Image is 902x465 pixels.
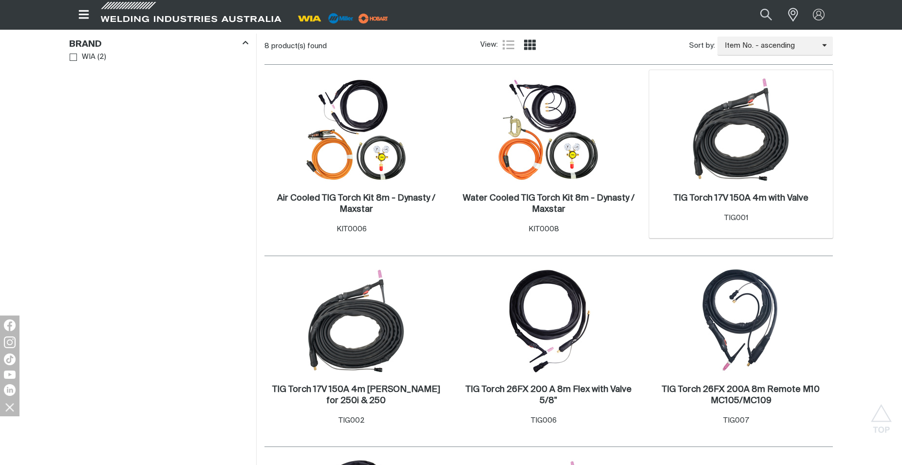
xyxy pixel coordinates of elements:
[4,384,16,396] img: LinkedIn
[737,4,783,26] input: Product name or item number...
[264,34,833,58] section: Product list controls
[356,15,391,22] a: miller
[272,385,440,405] h2: TIG Torch 17V 150A 4m [PERSON_NAME] for 250i & 250
[870,404,892,426] button: Scroll to top
[277,194,435,214] h2: Air Cooled TIG Torch Kit 8m - Dynasty / Maxstar
[69,34,248,64] aside: Filters
[264,41,480,51] div: 8
[724,214,749,222] span: TIG001
[69,39,102,50] h3: Brand
[462,193,636,215] a: Water Cooled TIG Torch Kit 8m - Dynasty / Maxstar
[82,52,95,63] span: WIA
[4,319,16,331] img: Facebook
[723,417,749,424] span: TIG007
[462,384,636,407] a: TIG Torch 26FX 200 A 8m Flex with Valve 5/8"
[689,40,715,52] span: Sort by:
[496,269,601,373] img: TIG Torch 26FX 200 A 8m Flex with Valve 5/8"
[356,11,391,26] img: miller
[4,353,16,365] img: TikTok
[689,77,793,182] img: TIG Torch 17V 150A 4m with Valve
[674,193,808,204] a: TIG Torch 17V 150A 4m with Valve
[654,384,828,407] a: TIG Torch 26FX 200A 8m Remote M10 MC105/MC109
[463,194,635,214] h2: Water Cooled TIG Torch Kit 8m - Dynasty / Maxstar
[750,4,783,26] button: Search products
[269,384,443,407] a: TIG Torch 17V 150A 4m [PERSON_NAME] for 250i & 250
[337,225,367,233] span: KIT0006
[531,417,557,424] span: TIG006
[97,52,106,63] span: ( 2 )
[271,42,327,50] span: product(s) found
[304,77,408,182] img: Air Cooled TIG Torch Kit 8m - Dynasty / Maxstar
[304,269,408,373] img: TIG Torch 17V 150A 4m Dinse for 250i & 250
[674,194,808,203] h2: TIG Torch 17V 150A 4m with Valve
[69,37,248,50] div: Brand
[269,193,443,215] a: Air Cooled TIG Torch Kit 8m - Dynasty / Maxstar
[4,336,16,348] img: Instagram
[338,417,365,424] span: TIG002
[717,40,822,52] span: Item No. - ascending
[70,51,248,64] ul: Brand
[1,399,18,415] img: hide socials
[70,51,95,64] a: WIA
[503,39,514,51] a: List view
[466,385,632,405] h2: TIG Torch 26FX 200 A 8m Flex with Valve 5/8"
[662,385,820,405] h2: TIG Torch 26FX 200A 8m Remote M10 MC105/MC109
[4,371,16,379] img: YouTube
[689,269,793,373] img: TIG Torch 26FX 200A 8m Remote M10 MC105/MC109
[528,225,559,233] span: KIT0008
[480,39,498,51] span: View:
[496,77,601,182] img: Water Cooled TIG Torch Kit 8m - Dynasty / Maxstar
